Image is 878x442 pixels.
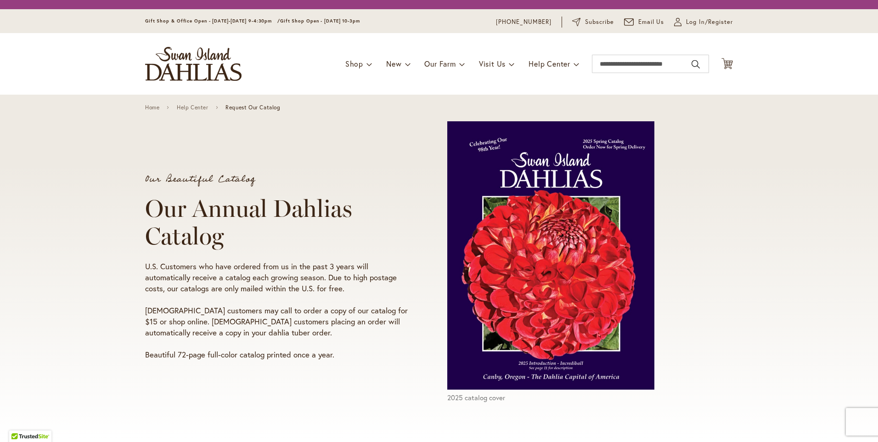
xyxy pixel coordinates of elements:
[145,261,412,294] p: U.S. Customers who have ordered from us in the past 3 years will automatically receive a catalog ...
[177,104,208,111] a: Help Center
[572,17,614,27] a: Subscribe
[386,59,401,68] span: New
[529,59,570,68] span: Help Center
[145,104,159,111] a: Home
[145,175,412,184] p: Our Beautiful Catalog
[447,121,654,390] img: 2025 catalog cover
[345,59,363,68] span: Shop
[692,57,700,72] button: Search
[145,349,412,360] p: Beautiful 72-page full-color catalog printed once a year.
[145,18,280,24] span: Gift Shop & Office Open - [DATE]-[DATE] 9-4:30pm /
[585,17,614,27] span: Subscribe
[674,17,733,27] a: Log In/Register
[624,17,664,27] a: Email Us
[686,17,733,27] span: Log In/Register
[225,104,280,111] span: Request Our Catalog
[447,393,733,402] figcaption: 2025 catalog cover
[479,59,506,68] span: Visit Us
[496,17,552,27] a: [PHONE_NUMBER]
[424,59,456,68] span: Our Farm
[145,305,412,338] p: [DEMOGRAPHIC_DATA] customers may call to order a copy of our catalog for $15 or shop online. [DEM...
[145,47,242,81] a: store logo
[638,17,664,27] span: Email Us
[280,18,360,24] span: Gift Shop Open - [DATE] 10-3pm
[145,195,412,250] h1: Our Annual Dahlias Catalog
